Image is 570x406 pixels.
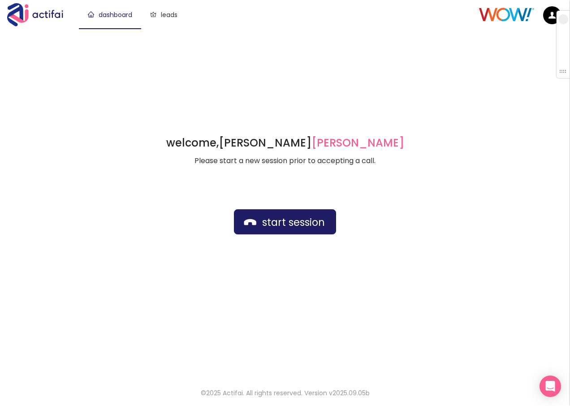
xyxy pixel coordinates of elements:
img: Client Logo [479,8,534,22]
a: dashboard [88,10,132,19]
img: default.png [543,6,561,24]
div: Open Intercom Messenger [540,376,561,397]
h1: welcome, [166,136,404,150]
a: leads [150,10,177,19]
span: [PERSON_NAME] [311,135,404,150]
img: Actifai Logo [7,3,72,26]
strong: [PERSON_NAME] [219,135,404,150]
p: Please start a new session prior to accepting a call. [166,155,404,166]
button: start session [234,209,336,234]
